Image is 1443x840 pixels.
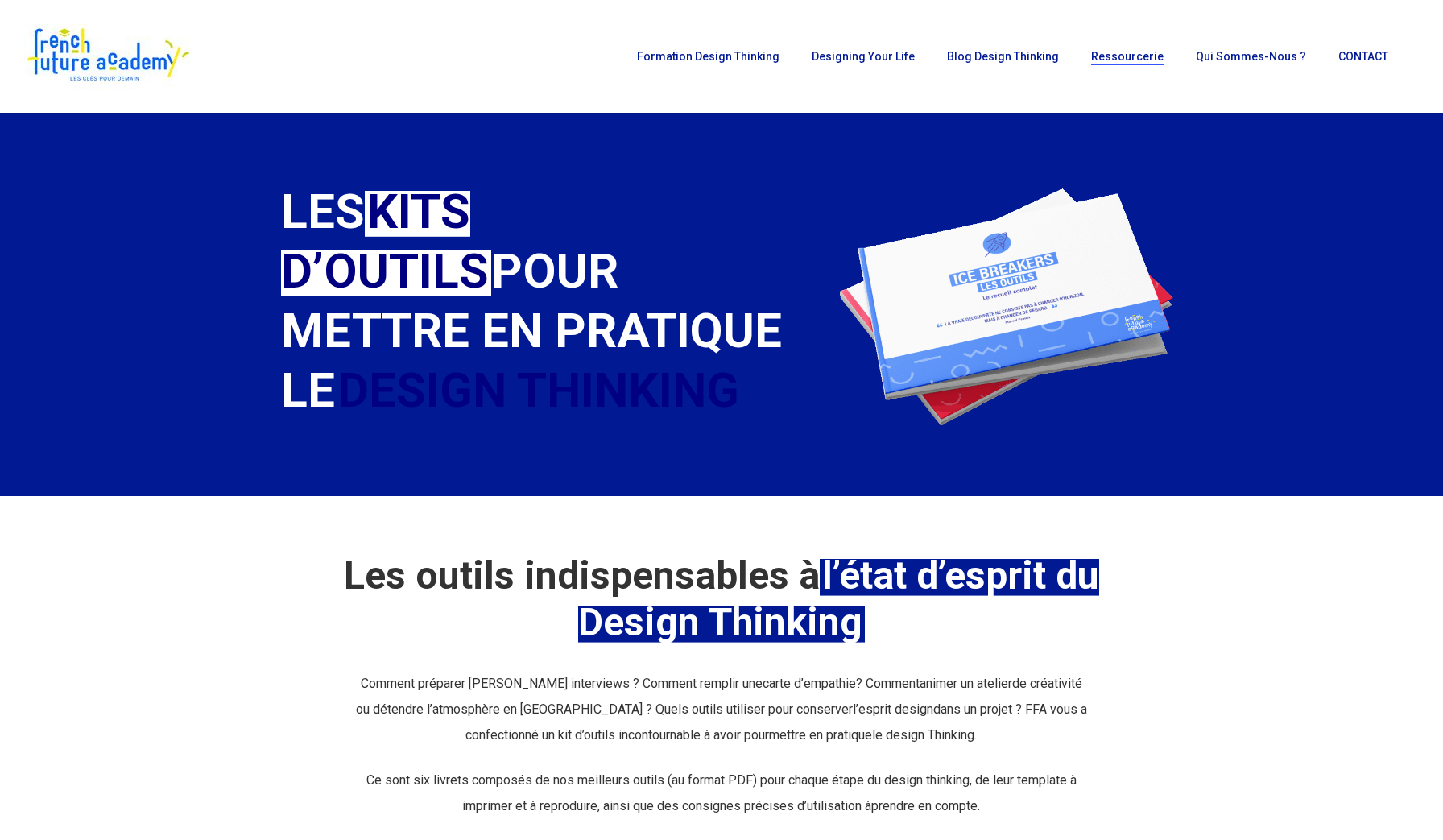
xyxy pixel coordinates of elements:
[1083,51,1172,62] a: Ressourcerie
[920,676,1012,691] span: animer un atelier
[637,50,779,63] span: Formation Design Thinking
[361,676,763,691] span: Comment préparer [PERSON_NAME] interviews ? Comment remplir une
[578,552,1099,645] em: l’état d’esprit du Design Thinking
[856,676,920,691] span: ? Comment
[812,50,915,63] span: Designing Your Life
[1196,50,1306,63] span: Qui sommes-nous ?
[23,24,192,89] img: French Future Academy
[1338,50,1388,63] span: CONTACT
[629,51,788,62] a: Formation Design Thinking
[853,701,858,717] span: l’
[465,701,1087,743] span: dans un projet ? FFA vous a confectionné un kit d’outils incontournable à avoir pour
[769,727,872,743] span: mettre en pratique
[1330,51,1396,62] a: CONTACT
[1188,51,1314,62] a: Qui sommes-nous ?
[356,676,1082,717] span: de créativité ou détendre l’atmosphère en [GEOGRAPHIC_DATA] ? Quels outils utiliser pour conserver
[779,153,1252,456] img: outils design thinking french future academy
[939,51,1067,62] a: Blog Design Thinking
[344,552,1099,645] strong: Les outils indispensables à
[366,772,1077,813] span: Ce sont six livrets composés de nos meilleurs outils (au format PDF) pour chaque étape du design ...
[804,51,923,62] a: Designing Your Life
[871,798,978,813] span: prendre en compte
[1091,50,1164,63] span: Ressourcerie
[763,676,856,691] span: carte d’empathie
[947,50,1059,63] span: Blog Design Thinking
[872,727,977,743] span: le design Thinking.
[281,183,491,300] em: KITS D’OUTILS
[978,798,980,813] span: .
[858,701,933,717] span: esprit design
[281,183,782,419] span: LES POUR METTRE EN PRATIQUE LE
[337,362,739,419] span: DESIGN THINKING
